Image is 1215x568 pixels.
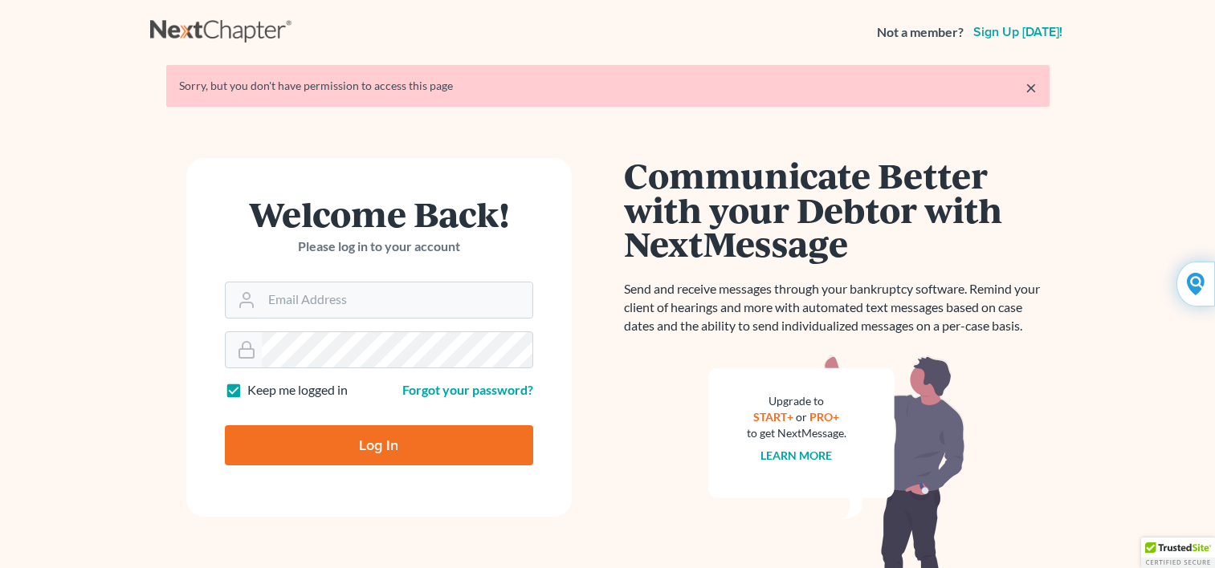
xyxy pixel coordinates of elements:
[760,448,832,462] a: Learn more
[753,410,793,424] a: START+
[747,393,846,409] div: Upgrade to
[225,425,533,465] input: Log In
[624,280,1050,335] p: Send and receive messages through your bankruptcy software. Remind your client of hearings and mo...
[877,23,964,42] strong: Not a member?
[247,381,348,400] label: Keep me logged in
[262,282,532,318] input: Email Address
[796,410,807,424] span: or
[809,410,839,424] a: PRO+
[1141,538,1215,568] div: TrustedSite Certified
[1025,78,1037,97] a: ×
[970,26,1066,39] a: Sign up [DATE]!
[747,425,846,441] div: to get NextMessage.
[225,237,533,256] p: Please log in to your account
[179,78,1037,94] div: Sorry, but you don't have permission to access this page
[624,158,1050,261] h1: Communicate Better with your Debtor with NextMessage
[225,197,533,231] h1: Welcome Back!
[402,382,533,397] a: Forgot your password?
